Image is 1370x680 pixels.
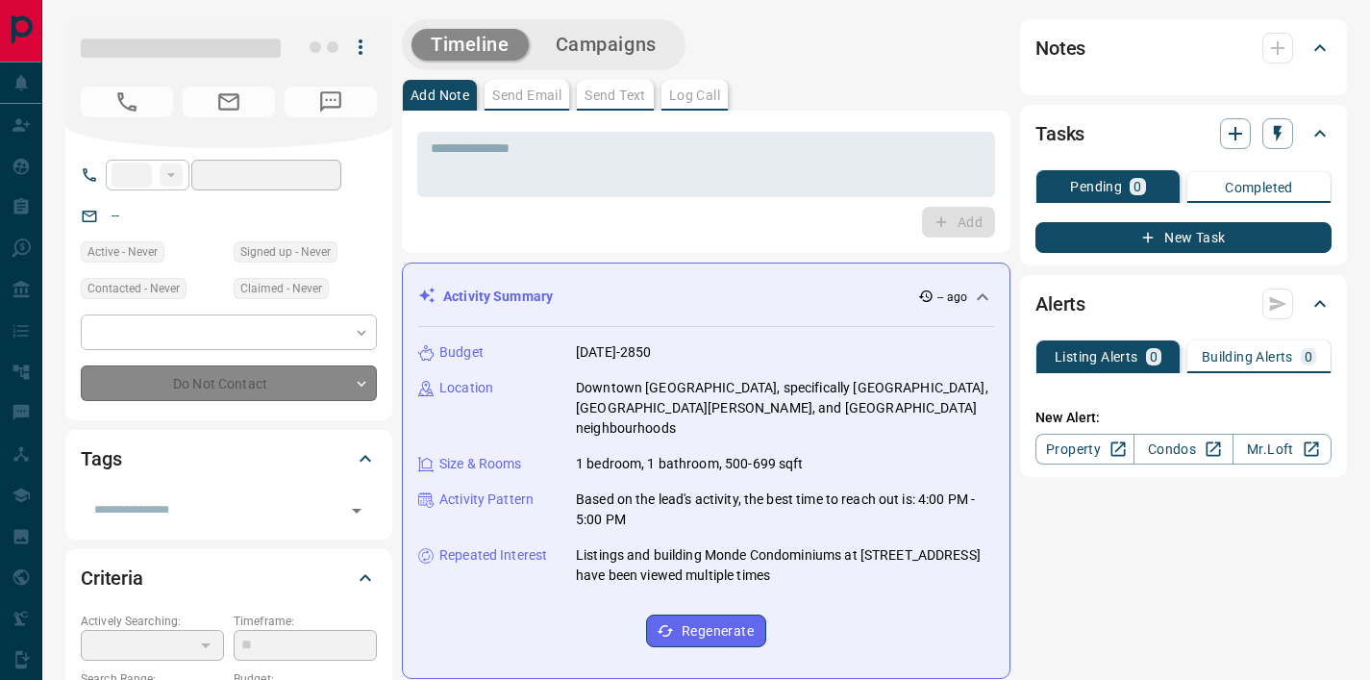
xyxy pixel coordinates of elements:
[112,208,119,223] a: --
[343,497,370,524] button: Open
[240,279,322,298] span: Claimed - Never
[1035,289,1085,319] h2: Alerts
[1233,434,1332,465] a: Mr.Loft
[81,87,173,117] span: No Number
[1202,350,1293,364] p: Building Alerts
[81,443,121,474] h2: Tags
[439,454,522,474] p: Size & Rooms
[1035,25,1332,71] div: Notes
[1035,408,1332,428] p: New Alert:
[1133,180,1141,193] p: 0
[536,29,676,61] button: Campaigns
[576,545,994,586] p: Listings and building Monde Condominiums at [STREET_ADDRESS] have been viewed multiple times
[411,88,469,102] p: Add Note
[411,29,529,61] button: Timeline
[81,436,377,482] div: Tags
[1055,350,1138,364] p: Listing Alerts
[1035,33,1085,63] h2: Notes
[1305,350,1312,364] p: 0
[576,378,994,439] p: Downtown [GEOGRAPHIC_DATA], specifically [GEOGRAPHIC_DATA], [GEOGRAPHIC_DATA][PERSON_NAME], and [...
[439,545,547,566] p: Repeated Interest
[183,87,275,117] span: No Email
[418,279,994,315] div: Activity Summary-- ago
[646,615,766,647] button: Regenerate
[240,242,331,262] span: Signed up - Never
[1035,222,1332,253] button: New Task
[1035,281,1332,327] div: Alerts
[576,342,651,363] p: [DATE]-2850
[234,613,377,630] p: Timeframe:
[1070,180,1122,193] p: Pending
[439,378,493,398] p: Location
[81,365,377,401] div: Do Not Contact
[439,342,484,363] p: Budget
[285,87,377,117] span: No Number
[576,490,994,530] p: Based on the lead's activity, the best time to reach out is: 4:00 PM - 5:00 PM
[1035,111,1332,157] div: Tasks
[1035,434,1134,465] a: Property
[1133,434,1233,465] a: Condos
[937,289,967,306] p: -- ago
[87,242,158,262] span: Active - Never
[443,287,553,307] p: Activity Summary
[81,555,377,601] div: Criteria
[81,613,224,630] p: Actively Searching:
[576,454,804,474] p: 1 bedroom, 1 bathroom, 500-699 sqft
[87,279,180,298] span: Contacted - Never
[1225,181,1293,194] p: Completed
[1035,118,1084,149] h2: Tasks
[81,563,143,593] h2: Criteria
[1150,350,1158,364] p: 0
[439,490,534,510] p: Activity Pattern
